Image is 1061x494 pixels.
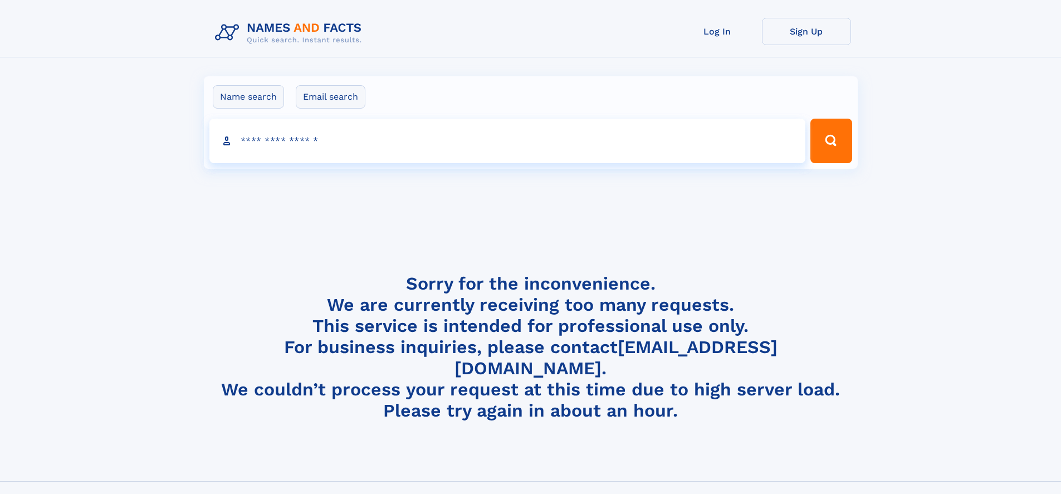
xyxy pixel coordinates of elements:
[211,273,851,422] h4: Sorry for the inconvenience. We are currently receiving too many requests. This service is intend...
[296,85,365,109] label: Email search
[213,85,284,109] label: Name search
[209,119,806,163] input: search input
[211,18,371,48] img: Logo Names and Facts
[810,119,852,163] button: Search Button
[762,18,851,45] a: Sign Up
[454,336,778,379] a: [EMAIL_ADDRESS][DOMAIN_NAME]
[673,18,762,45] a: Log In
